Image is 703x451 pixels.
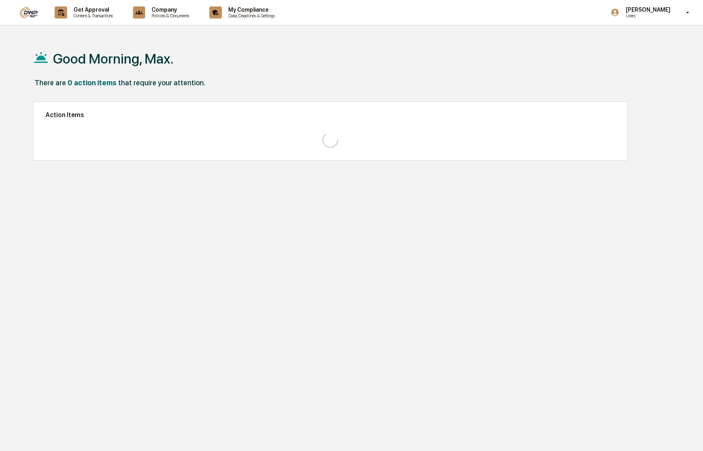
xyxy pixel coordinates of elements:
[145,13,193,19] p: Policies & Documents
[45,111,615,119] h2: Action Items
[19,6,39,19] img: logo
[68,78,117,87] div: 0 action items
[619,13,674,19] p: Users
[222,13,279,19] p: Data, Deadlines & Settings
[67,6,117,13] p: Get Approval
[222,6,279,13] p: My Compliance
[53,51,174,67] h1: Good Morning, Max.
[35,78,66,87] div: There are
[619,6,674,13] p: [PERSON_NAME]
[67,13,117,19] p: Content & Transactions
[145,6,193,13] p: Company
[118,78,205,87] div: that require your attention.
